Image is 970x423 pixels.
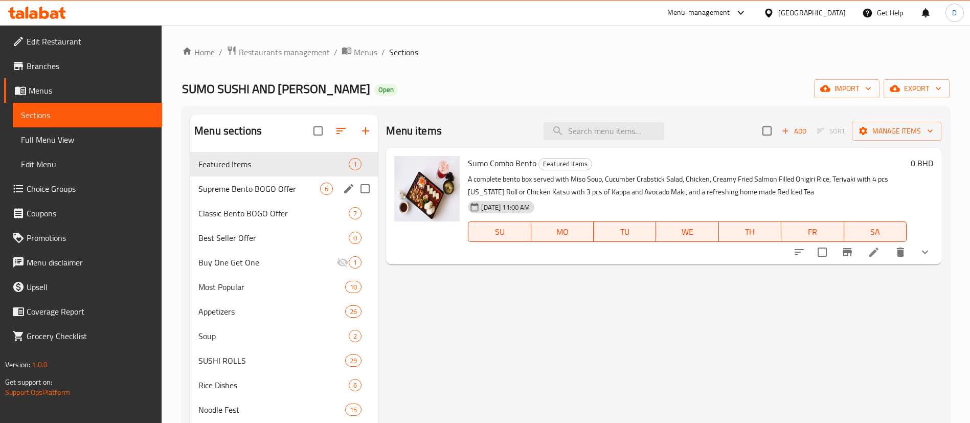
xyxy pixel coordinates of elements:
span: Menu disclaimer [27,256,154,269]
div: Menu-management [667,7,730,19]
button: MO [531,221,594,242]
span: TH [723,225,777,239]
li: / [334,46,337,58]
span: Featured Items [198,158,349,170]
span: D [952,7,957,18]
span: Noodle Fest [198,404,345,416]
span: Sections [389,46,418,58]
button: SU [468,221,531,242]
div: items [349,256,362,269]
span: MO [535,225,590,239]
span: Open [374,85,398,94]
a: Edit menu item [868,246,880,258]
span: WE [660,225,714,239]
span: Coupons [27,207,154,219]
span: export [892,82,941,95]
button: export [884,79,950,98]
div: Classic Bento BOGO Offer [198,207,349,219]
div: items [345,404,362,416]
h2: Menu sections [194,123,262,139]
button: Add [778,123,810,139]
a: Choice Groups [4,176,162,201]
div: items [349,232,362,244]
span: Edit Restaurant [27,35,154,48]
span: 2 [349,331,361,341]
span: Select section first [810,123,852,139]
span: Most Popular [198,281,345,293]
a: Menus [342,46,377,59]
button: TU [594,221,656,242]
span: Branches [27,60,154,72]
span: Manage items [860,125,933,138]
a: Edit Menu [13,152,162,176]
span: [DATE] 11:00 AM [477,203,534,212]
button: TH [719,221,781,242]
a: Menu disclaimer [4,250,162,275]
button: show more [913,240,937,264]
span: 10 [346,282,361,292]
button: Add section [353,119,378,143]
a: Edit Restaurant [4,29,162,54]
div: Noodle Fest15 [190,397,378,422]
div: Featured Items1 [190,152,378,176]
span: Grocery Checklist [27,330,154,342]
span: 6 [349,381,361,390]
a: Support.OpsPlatform [5,386,70,399]
span: Choice Groups [27,183,154,195]
div: items [320,183,333,195]
span: 26 [346,307,361,317]
span: 1.0.0 [32,358,48,371]
div: Best Seller Offer0 [190,226,378,250]
span: 0 [349,233,361,243]
span: Menus [29,84,154,97]
span: 29 [346,356,361,366]
a: Sections [13,103,162,127]
p: A complete bento box served with Miso Soup, Cucumber Crabstick Salad, Chicken, Creamy Fried Salmo... [468,173,907,198]
div: items [349,207,362,219]
span: 1 [349,160,361,169]
div: items [345,281,362,293]
span: Full Menu View [21,133,154,146]
a: Branches [4,54,162,78]
span: 7 [349,209,361,218]
div: Buy One Get One1 [190,250,378,275]
div: Appetizers26 [190,299,378,324]
span: 6 [321,184,332,194]
div: Buy One Get One [198,256,336,269]
span: Promotions [27,232,154,244]
a: Restaurants management [227,46,330,59]
span: import [822,82,871,95]
a: Menus [4,78,162,103]
input: search [544,122,664,140]
span: SUSHI ROLLS [198,354,345,367]
div: items [349,158,362,170]
svg: Show Choices [919,246,931,258]
div: Rice Dishes6 [190,373,378,397]
span: Add item [778,123,810,139]
span: Menus [354,46,377,58]
span: TU [598,225,652,239]
button: Manage items [852,122,941,141]
div: Most Popular10 [190,275,378,299]
img: Sumo Combo Bento [394,156,460,221]
span: Restaurants management [239,46,330,58]
h6: 0 BHD [911,156,933,170]
div: [GEOGRAPHIC_DATA] [778,7,846,18]
span: Add [780,125,808,137]
div: SUSHI ROLLS29 [190,348,378,373]
span: Featured Items [539,158,592,170]
span: SU [472,225,527,239]
a: Full Menu View [13,127,162,152]
a: Upsell [4,275,162,299]
button: edit [341,181,356,196]
svg: Inactive section [336,256,349,269]
span: Best Seller Offer [198,232,349,244]
span: Rice Dishes [198,379,349,391]
div: Soup2 [190,324,378,348]
span: Supreme Bento BOGO Offer [198,183,320,195]
div: Soup [198,330,349,342]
